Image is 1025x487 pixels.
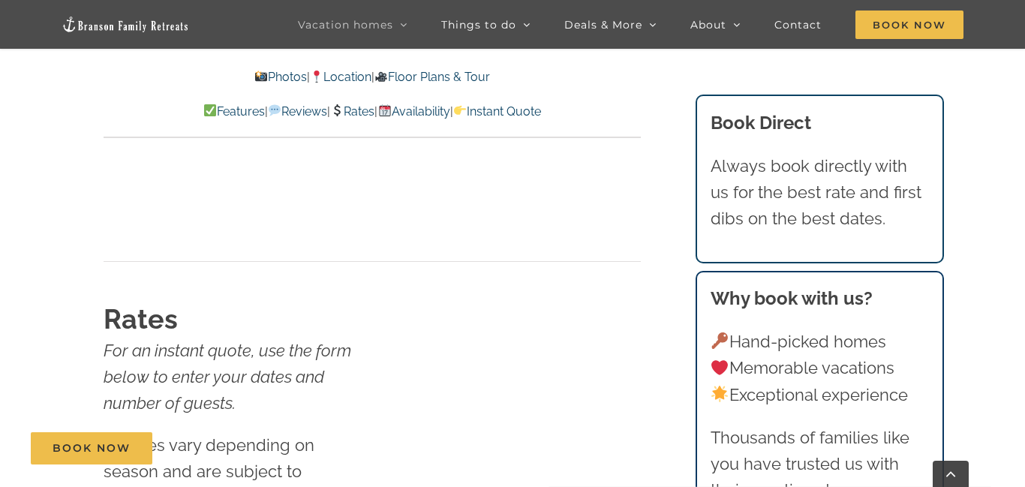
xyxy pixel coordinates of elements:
p: Hand-picked homes Memorable vacations Exceptional experience [711,329,930,408]
img: ✅ [204,104,216,116]
img: ❤️ [711,359,728,376]
span: Vacation homes [298,20,393,30]
p: | | | | [104,102,641,122]
b: Book Direct [711,112,811,134]
em: For an instant quote, use the form below to enter your dates and number of guests. [104,341,351,413]
a: Reviews [268,104,327,119]
img: 🔑 [711,332,728,349]
a: Instant Quote [453,104,541,119]
a: Location [310,70,371,84]
img: 👉 [454,104,466,116]
span: Book Now [855,11,963,39]
a: Floor Plans & Tour [374,70,490,84]
span: Contact [774,20,822,30]
img: 📸 [255,71,267,83]
h3: Why book with us? [711,285,930,312]
img: 📍 [311,71,323,83]
img: 💲 [331,104,343,116]
a: Availability [377,104,449,119]
a: Features [203,104,265,119]
img: Branson Family Retreats Logo [62,16,189,33]
p: | | [104,68,641,87]
span: Book Now [53,442,131,455]
span: Deals & More [564,20,642,30]
a: Rates [330,104,374,119]
p: Always book directly with us for the best rate and first dibs on the best dates. [711,153,930,233]
a: Photos [254,70,306,84]
img: 🌟 [711,386,728,402]
span: Things to do [441,20,516,30]
img: 📆 [379,104,391,116]
img: 💬 [269,104,281,116]
strong: Rates [104,303,178,335]
img: 🎥 [375,71,387,83]
span: About [690,20,726,30]
a: Book Now [31,432,152,464]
